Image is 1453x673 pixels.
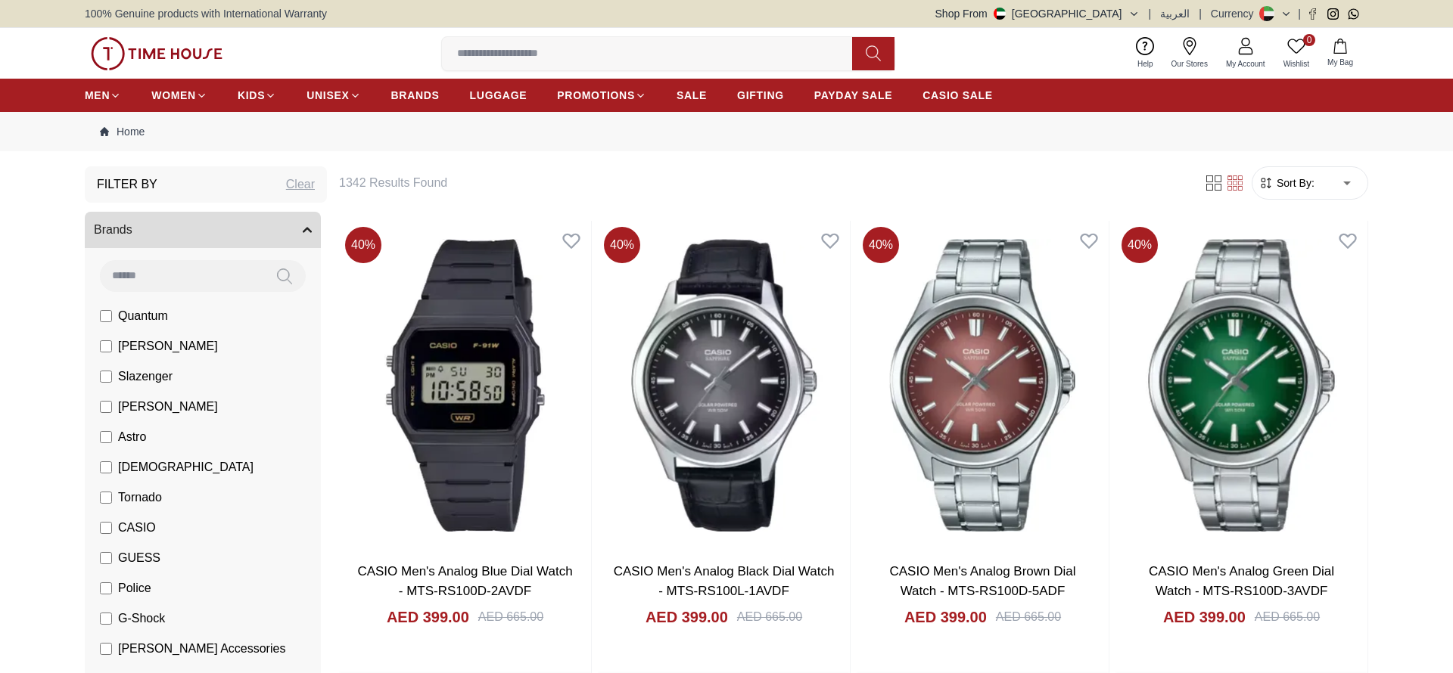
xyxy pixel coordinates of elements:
[100,461,112,473] input: [DEMOGRAPHIC_DATA]
[737,82,784,109] a: GIFTING
[118,458,254,476] span: [DEMOGRAPHIC_DATA]
[357,564,572,598] a: CASIO Men's Analog Blue Dial Watch - MTS-RS100D-2AVDF
[118,640,285,658] span: [PERSON_NAME] Accessories
[923,88,993,103] span: CASIO SALE
[97,175,157,194] h3: Filter By
[100,401,112,413] input: [PERSON_NAME]
[391,88,440,103] span: BRANDS
[598,221,850,550] img: CASIO Men's Analog Black Dial Watch - MTS-RS100L-1AVDF
[94,221,132,239] span: Brands
[646,606,728,628] h4: AED 399.00
[994,8,1006,20] img: United Arab Emirates
[889,564,1075,598] a: CASIO Men's Analog Brown Dial Watch - MTS-RS100D-5ADF
[1318,36,1362,71] button: My Bag
[863,227,899,263] span: 40 %
[151,88,196,103] span: WOMEN
[339,174,1185,192] h6: 1342 Results Found
[238,82,276,109] a: KIDS
[151,82,207,109] a: WOMEN
[306,88,349,103] span: UNISEX
[1160,6,1190,21] button: العربية
[996,608,1061,626] div: AED 665.00
[118,337,218,355] span: [PERSON_NAME]
[1131,58,1159,70] span: Help
[857,221,1109,550] img: CASIO Men's Analog Brown Dial Watch - MTS-RS100D-5ADF
[557,88,635,103] span: PROMOTIONS
[814,82,892,109] a: PAYDAY SALE
[85,112,1368,151] nav: Breadcrumb
[100,124,145,139] a: Home
[1149,6,1152,21] span: |
[1162,34,1217,73] a: Our Stores
[604,227,640,263] span: 40 %
[935,6,1140,21] button: Shop From[GEOGRAPHIC_DATA]
[91,37,222,70] img: ...
[85,6,327,21] span: 100% Genuine products with International Warranty
[100,643,112,655] input: [PERSON_NAME] Accessories
[1277,58,1315,70] span: Wishlist
[100,613,112,625] input: G-Shock
[1199,6,1202,21] span: |
[286,175,315,194] div: Clear
[85,82,121,109] a: MEN
[345,227,381,263] span: 40 %
[737,88,784,103] span: GIFTING
[677,88,707,103] span: SALE
[387,606,469,628] h4: AED 399.00
[100,522,112,534] input: CASIO
[1274,34,1318,73] a: 0Wishlist
[100,310,112,322] input: Quantum
[1149,564,1334,598] a: CASIO Men's Analog Green Dial Watch - MTS-RS100D-3AVDF
[118,368,173,386] span: Slazenger
[470,88,527,103] span: LUGGAGE
[1303,34,1315,46] span: 0
[677,82,707,109] a: SALE
[614,564,835,598] a: CASIO Men's Analog Black Dial Watch - MTS-RS100L-1AVDF
[85,88,110,103] span: MEN
[1321,57,1359,68] span: My Bag
[1165,58,1214,70] span: Our Stores
[118,549,160,567] span: GUESS
[557,82,646,109] a: PROMOTIONS
[100,552,112,564] input: GUESS
[1115,221,1367,550] img: CASIO Men's Analog Green Dial Watch - MTS-RS100D-3AVDF
[339,221,591,550] img: CASIO Men's Analog Blue Dial Watch - MTS-RS100D-2AVDF
[1255,608,1320,626] div: AED 665.00
[100,340,112,352] input: [PERSON_NAME]
[100,371,112,383] input: Slazenger
[923,82,993,109] a: CASIO SALE
[118,579,151,597] span: Police
[118,398,218,416] span: [PERSON_NAME]
[478,608,543,626] div: AED 665.00
[238,88,265,103] span: KIDS
[1259,175,1315,191] button: Sort By:
[470,82,527,109] a: LUGGAGE
[100,431,112,443] input: Astro
[118,428,146,446] span: Astro
[118,488,162,507] span: Tornado
[1211,6,1260,21] div: Currency
[814,88,892,103] span: PAYDAY SALE
[100,492,112,504] input: Tornado
[1307,8,1318,20] a: Facebook
[306,82,360,109] a: UNISEX
[737,608,802,626] div: AED 665.00
[1163,606,1246,628] h4: AED 399.00
[1274,175,1315,191] span: Sort By:
[1122,227,1158,263] span: 40 %
[391,82,440,109] a: BRANDS
[118,307,168,325] span: Quantum
[1298,6,1301,21] span: |
[1327,8,1339,20] a: Instagram
[1128,34,1162,73] a: Help
[85,212,321,248] button: Brands
[118,519,156,537] span: CASIO
[1220,58,1271,70] span: My Account
[1348,8,1359,20] a: Whatsapp
[100,582,112,594] input: Police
